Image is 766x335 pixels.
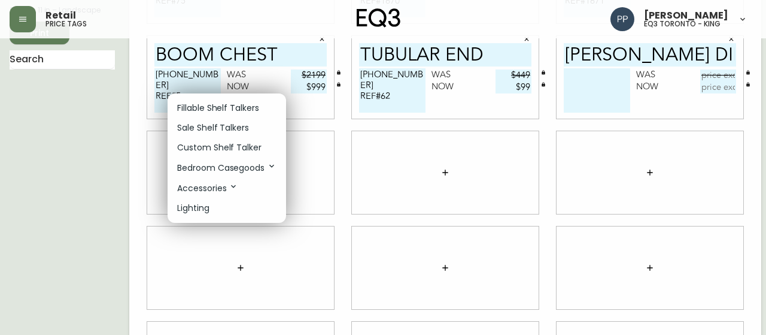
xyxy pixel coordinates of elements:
[177,202,209,215] p: Lighting
[177,102,259,114] p: Fillable Shelf Talkers
[177,182,238,195] p: Accessories
[177,161,276,174] p: Bedroom Casegoods
[177,141,262,154] p: Custom Shelf Talker
[177,122,249,134] p: Sale Shelf Talkers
